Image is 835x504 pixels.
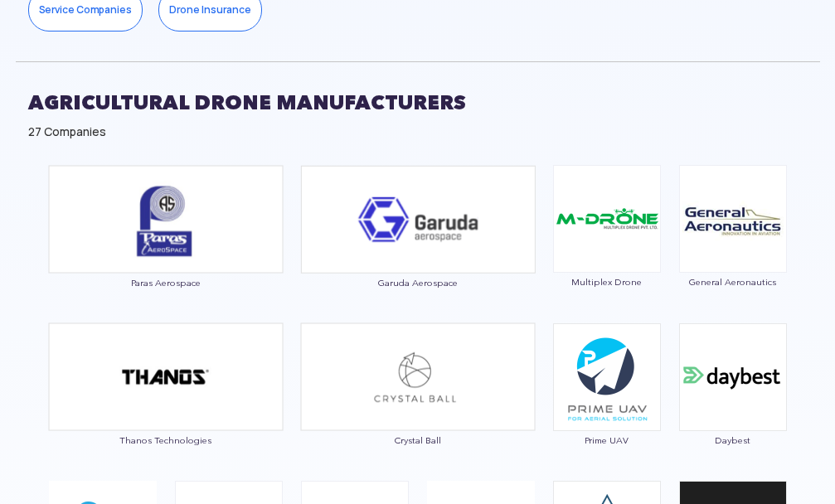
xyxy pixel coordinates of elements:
img: ic_garuda_eco.png [300,165,536,274]
a: Daybest [678,369,788,445]
span: Thanos Technologies [48,435,284,445]
a: Paras Aerospace [48,211,284,288]
h2: AGRICULTURAL DRONE MANUFACTURERS [28,82,808,124]
img: ic_primeuav.png [553,323,661,431]
span: Daybest [678,435,788,445]
a: Prime UAV [552,369,662,445]
img: ic_crystalball_double.png [300,322,536,431]
a: General Aeronautics [678,211,788,287]
img: ic_paras_double.png [48,165,284,274]
span: Prime UAV [552,435,662,445]
span: General Aeronautics [678,277,788,287]
span: Crystal Ball [300,435,536,445]
span: Garuda Aerospace [300,278,536,288]
img: ic_general.png [679,165,787,273]
div: 27 Companies [28,124,808,140]
img: ic_multiplex.png [553,165,661,273]
span: Multiplex Drone [552,277,662,287]
a: Multiplex Drone [552,211,662,287]
span: Paras Aerospace [48,278,284,288]
a: Garuda Aerospace [300,211,536,288]
img: ic_daybest.png [679,323,787,431]
a: Crystal Ball [300,369,536,446]
img: ic_thanos_double.png [48,322,284,431]
a: Thanos Technologies [48,369,284,446]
